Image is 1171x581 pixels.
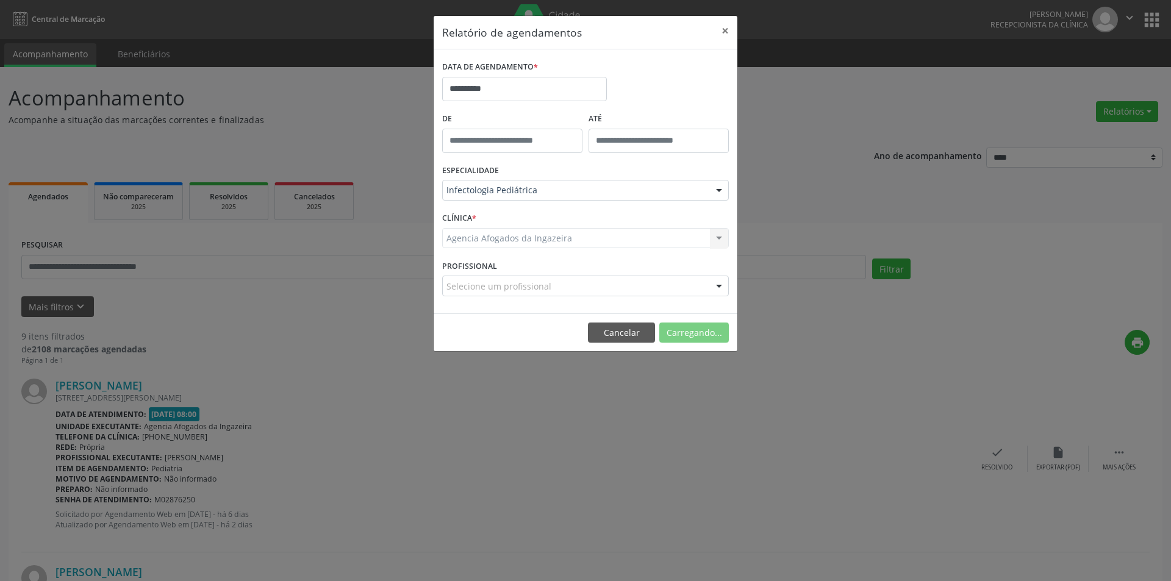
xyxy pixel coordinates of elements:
label: DATA DE AGENDAMENTO [442,58,538,77]
button: Close [713,16,737,46]
label: PROFISSIONAL [442,257,497,276]
button: Carregando... [659,323,729,343]
label: ATÉ [589,110,729,129]
label: ESPECIALIDADE [442,162,499,180]
span: Selecione um profissional [446,280,551,293]
span: Infectologia Pediátrica [446,184,704,196]
label: CLÍNICA [442,209,476,228]
label: De [442,110,582,129]
button: Cancelar [588,323,655,343]
h5: Relatório de agendamentos [442,24,582,40]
